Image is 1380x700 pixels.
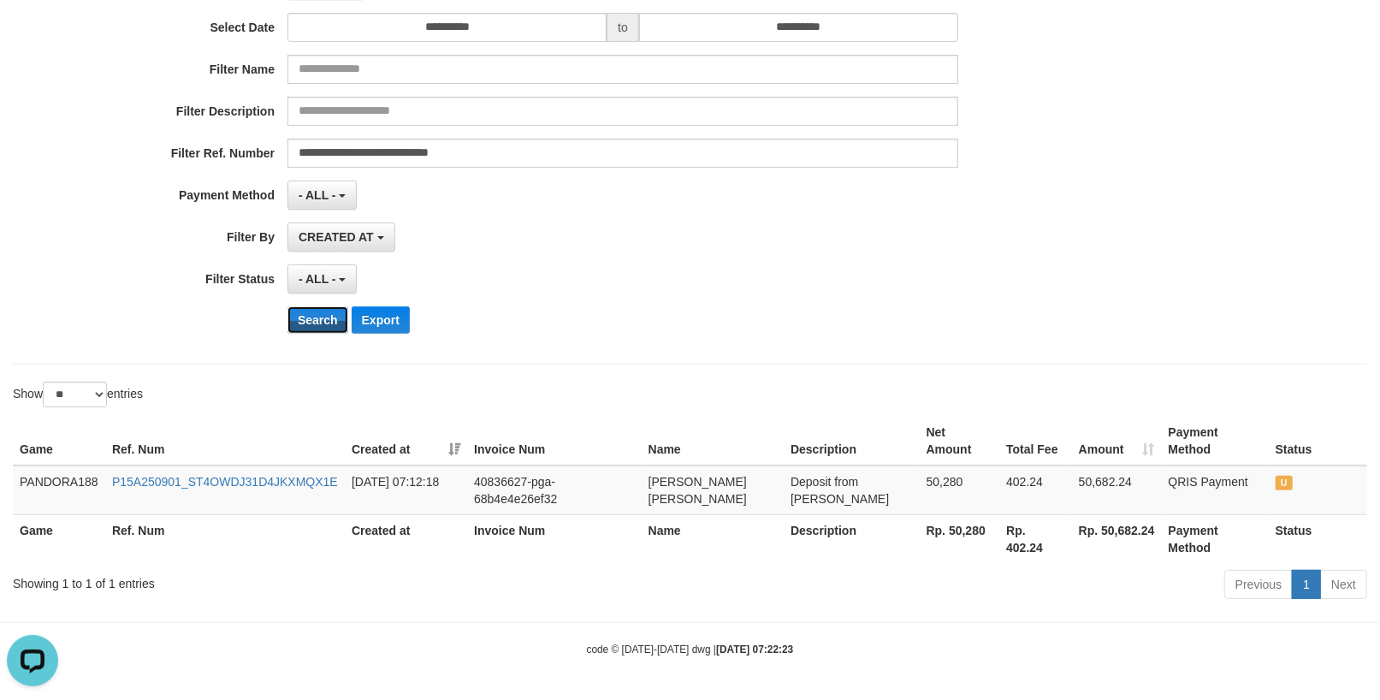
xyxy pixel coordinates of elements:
div: Showing 1 to 1 of 1 entries [13,568,562,592]
th: Amount: activate to sort column ascending [1072,417,1162,466]
th: Status [1269,514,1367,563]
td: QRIS Payment [1162,466,1269,515]
th: Invoice Num [467,514,642,563]
th: Invoice Num [467,417,642,466]
label: Show entries [13,382,143,407]
th: Description [784,417,920,466]
th: Net Amount [920,417,1000,466]
span: - ALL - [299,272,336,286]
button: Open LiveChat chat widget [7,7,58,58]
th: Total Fee [999,417,1072,466]
th: Name [642,417,784,466]
a: Next [1320,570,1367,599]
button: Search [287,306,348,334]
td: Deposit from [PERSON_NAME] [784,466,920,515]
th: Game [13,514,105,563]
span: CREATED AT [299,230,374,244]
th: Ref. Num [105,417,345,466]
th: Rp. 50,682.24 [1072,514,1162,563]
th: Payment Method [1162,417,1269,466]
td: 402.24 [999,466,1072,515]
a: Previous [1224,570,1293,599]
th: Ref. Num [105,514,345,563]
th: Rp. 50,280 [920,514,1000,563]
button: CREATED AT [287,222,395,252]
span: UNPAID [1276,476,1293,490]
th: Game [13,417,105,466]
a: P15A250901_ST4OWDJ31D4JKXMQX1E [112,475,338,489]
strong: [DATE] 07:22:23 [716,644,793,656]
th: Rp. 402.24 [999,514,1072,563]
th: Description [784,514,920,563]
td: [PERSON_NAME] [PERSON_NAME] [642,466,784,515]
td: PANDORA188 [13,466,105,515]
span: - ALL - [299,188,336,202]
td: [DATE] 07:12:18 [345,466,467,515]
button: - ALL - [287,181,357,210]
th: Status [1269,417,1367,466]
small: code © [DATE]-[DATE] dwg | [587,644,794,656]
th: Created at [345,514,467,563]
button: Export [352,306,410,334]
th: Payment Method [1162,514,1269,563]
td: 50,682.24 [1072,466,1162,515]
span: to [607,13,639,42]
th: Created at: activate to sort column ascending [345,417,467,466]
button: - ALL - [287,264,357,294]
a: 1 [1292,570,1321,599]
select: Showentries [43,382,107,407]
td: 40836627-pga-68b4e4e26ef32 [467,466,642,515]
th: Name [642,514,784,563]
td: 50,280 [920,466,1000,515]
